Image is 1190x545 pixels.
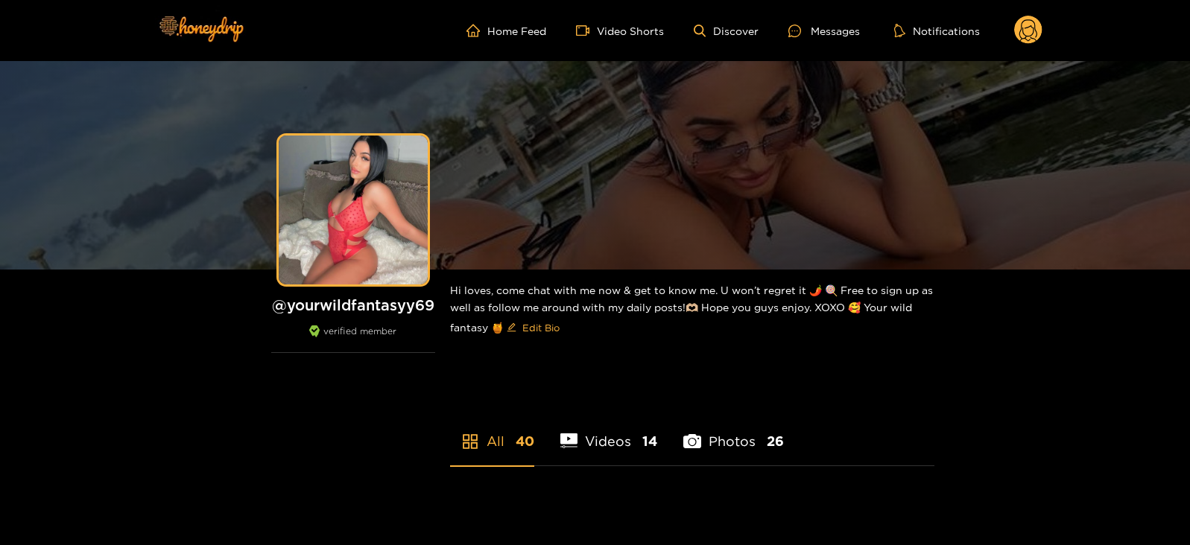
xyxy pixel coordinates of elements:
[890,23,984,38] button: Notifications
[450,398,534,465] li: All
[767,432,784,450] span: 26
[271,325,435,353] div: verified member
[576,24,597,37] span: video-camera
[516,432,534,450] span: 40
[642,432,657,450] span: 14
[560,398,658,465] li: Videos
[466,24,546,37] a: Home Feed
[576,24,664,37] a: Video Shorts
[683,398,784,465] li: Photos
[522,320,560,335] span: Edit Bio
[271,296,435,314] h1: @ yourwildfantasyy69
[504,316,563,340] button: editEdit Bio
[466,24,487,37] span: home
[507,322,516,334] span: edit
[461,433,479,450] span: appstore
[788,22,860,39] div: Messages
[694,25,759,37] a: Discover
[450,270,934,351] div: Hi loves, come chat with me now & get to know me. U won’t regret it 🌶️ 🍭 Free to sign up as well ...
